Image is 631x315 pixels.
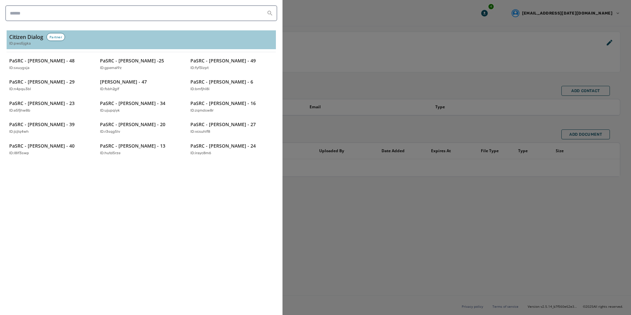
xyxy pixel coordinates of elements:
p: PaSRC - [PERSON_NAME] - 24 [190,143,256,149]
div: Partner [47,33,65,41]
p: PaSRC - [PERSON_NAME] - 27 [190,121,256,128]
button: [PERSON_NAME] - 47ID:fsbh2glf [97,76,185,95]
p: ID: l8lf3swp [9,151,29,156]
button: PaSRC - [PERSON_NAME] - 40ID:l8lf3swp [7,140,95,159]
p: ID: zqmdsw8r [190,108,214,114]
p: ID: jcjlq4wh [9,129,29,135]
button: PaSRC - [PERSON_NAME] - 48ID:sxuygsja [7,55,95,74]
p: ID: e5fjhw8b [9,108,30,114]
button: PaSRC - [PERSON_NAME] - 27ID:vcsuhlf8 [188,119,276,137]
button: PaSRC - [PERSON_NAME] - 24ID:irayc8m6 [188,140,276,159]
p: ID: hutd5rze [100,151,120,156]
p: PaSRC - [PERSON_NAME] - 23 [9,100,75,107]
p: ID: n4pqu3bl [9,87,31,92]
p: PaSRC - [PERSON_NAME] - 29 [9,79,75,85]
p: PaSRC - [PERSON_NAME] - 39 [9,121,75,128]
button: PaSRC - [PERSON_NAME] - 13ID:hutd5rze [97,140,185,159]
p: PaSRC - [PERSON_NAME] - 40 [9,143,75,149]
p: ID: sxuygsja [9,65,29,71]
p: PaSRC - [PERSON_NAME] -25 [100,57,164,64]
p: PaSRC - [PERSON_NAME] - 6 [190,79,253,85]
button: PaSRC - [PERSON_NAME] - 49ID:fyf3izpt [188,55,276,74]
button: PaSRC - [PERSON_NAME] -25ID:gpemal9z [97,55,185,74]
button: PaSRC - [PERSON_NAME] - 16ID:zqmdsw8r [188,97,276,116]
span: ID: pwo5jgka [9,41,31,47]
p: PaSRC - [PERSON_NAME] - 48 [9,57,75,64]
p: PaSRC - [PERSON_NAME] - 34 [100,100,165,107]
button: PaSRC - [PERSON_NAME] - 23ID:e5fjhw8b [7,97,95,116]
p: ID: fsbh2glf [100,87,119,92]
p: ID: gpemal9z [100,65,122,71]
button: PaSRC - [PERSON_NAME] - 29ID:n4pqu3bl [7,76,95,95]
p: ID: vcsuhlf8 [190,129,210,135]
p: PaSRC - [PERSON_NAME] - 16 [190,100,256,107]
button: PaSRC - [PERSON_NAME] - 39ID:jcjlq4wh [7,119,95,137]
button: PaSRC - [PERSON_NAME] - 20ID:r3sqg5lv [97,119,185,137]
p: PaSRC - [PERSON_NAME] - 13 [100,143,165,149]
h3: Citizen Dialog [9,33,43,41]
button: PaSRC - [PERSON_NAME] - 34ID:ujupqiyk [97,97,185,116]
p: ID: ujupqiyk [100,108,120,114]
p: ID: irayc8m6 [190,151,211,156]
button: Citizen DialogPartnerID:pwo5jgka [7,30,276,49]
p: ID: bmfjhl8i [190,87,210,92]
p: PaSRC - [PERSON_NAME] - 20 [100,121,165,128]
p: ID: fyf3izpt [190,65,209,71]
p: [PERSON_NAME] - 47 [100,79,147,85]
p: PaSRC - [PERSON_NAME] - 49 [190,57,256,64]
p: ID: r3sqg5lv [100,129,120,135]
button: PaSRC - [PERSON_NAME] - 6ID:bmfjhl8i [188,76,276,95]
